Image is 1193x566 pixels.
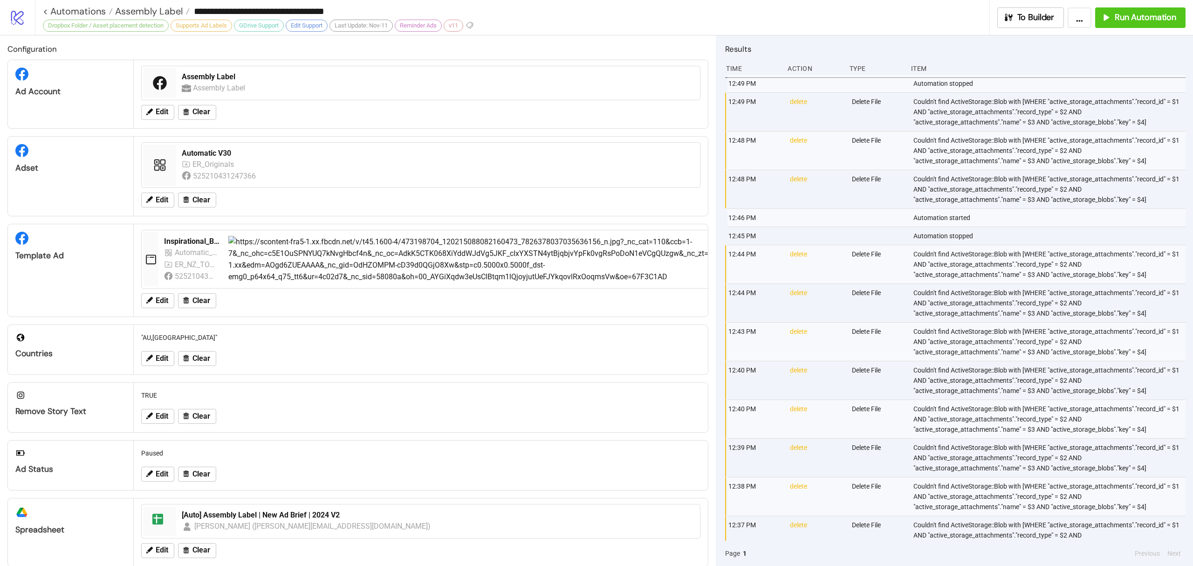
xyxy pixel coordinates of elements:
div: Adset [15,163,126,173]
div: delete [789,170,844,208]
div: 12:40 PM [727,361,782,400]
span: Edit [156,546,168,554]
span: To Builder [1017,12,1055,23]
span: Run Automation [1115,12,1176,23]
span: Clear [192,297,210,305]
div: delete [789,131,844,170]
div: Automation stopped [912,75,1188,92]
div: "AU,[GEOGRAPHIC_DATA]" [137,329,704,346]
div: Delete File [851,245,906,283]
span: Clear [192,196,210,204]
div: TRUE [137,387,704,404]
button: Run Automation [1095,7,1186,28]
div: Automation stopped [912,227,1188,245]
a: Assembly Label [113,7,190,16]
div: Couldn't find ActiveStorage::Blob with [WHERE "active_storage_attachments"."record_id" = $1 AND "... [912,516,1188,554]
button: Edit [141,543,174,558]
div: 12:43 PM [727,323,782,361]
span: Clear [192,470,210,478]
div: delete [789,439,844,477]
div: 12:48 PM [727,131,782,170]
button: 1 [740,548,749,559]
div: [Auto] Assembly Label | New Ad Brief | 2024 V2 [182,510,694,520]
button: Edit [141,193,174,207]
button: Clear [178,409,216,424]
div: [PERSON_NAME] ([PERSON_NAME][EMAIL_ADDRESS][DOMAIN_NAME]) [194,520,431,532]
div: Edit Support [286,20,328,32]
div: Delete File [851,170,906,208]
img: https://scontent-fra5-1.xx.fbcdn.net/v/t45.1600-4/473198704_120215088082160473_782637803703563615... [228,236,887,283]
h2: Configuration [7,43,708,55]
div: ER_Originals [192,159,236,170]
div: delete [789,245,844,283]
div: Template Ad [15,250,126,261]
button: Edit [141,351,174,366]
div: 12:40 PM [727,400,782,438]
div: 525210431247366 [193,170,258,182]
div: Couldn't find ActiveStorage::Blob with [WHERE "active_storage_attachments"."record_id" = $1 AND "... [912,400,1188,438]
span: Edit [156,470,168,478]
div: Item [910,60,1186,77]
div: delete [789,477,844,516]
div: 12:38 PM [727,477,782,516]
div: Delete File [851,131,906,170]
div: Automatic_Broad_Women-18-50_LPV_Old [175,247,217,258]
div: 12:44 PM [727,284,782,322]
div: Couldn't find ActiveStorage::Blob with [WHERE "active_storage_attachments"."record_id" = $1 AND "... [912,361,1188,400]
div: Time [725,60,780,77]
button: Clear [178,543,216,558]
div: Spreadsheet [15,525,126,535]
div: 12:37 PM [727,516,782,554]
div: 12:39 PM [727,439,782,477]
div: Couldn't find ActiveStorage::Blob with [WHERE "active_storage_attachments"."record_id" = $1 AND "... [912,323,1188,361]
div: Couldn't find ActiveStorage::Blob with [WHERE "active_storage_attachments"."record_id" = $1 AND "... [912,131,1188,170]
span: Edit [156,412,168,421]
div: Delete File [851,93,906,131]
div: Delete File [851,439,906,477]
span: Clear [192,412,210,421]
div: v11 [444,20,463,32]
div: Supports Ad Labels [171,20,232,32]
span: Clear [192,354,210,363]
div: delete [789,400,844,438]
div: Delete File [851,477,906,516]
div: Automatic V30 [182,148,694,159]
button: Clear [178,105,216,120]
span: Page [725,548,740,559]
div: 12:44 PM [727,245,782,283]
div: Couldn't find ActiveStorage::Blob with [WHERE "active_storage_attachments"."record_id" = $1 AND "... [912,93,1188,131]
div: delete [789,516,844,554]
div: Last Update: Nov-11 [329,20,393,32]
button: Clear [178,193,216,207]
div: Reminder Ads [395,20,442,32]
button: Clear [178,351,216,366]
div: delete [789,361,844,400]
div: 12:46 PM [727,209,782,227]
div: Paused [137,444,704,462]
div: delete [789,323,844,361]
div: Couldn't find ActiveStorage::Blob with [WHERE "active_storage_attachments"."record_id" = $1 AND "... [912,477,1188,516]
div: Delete File [851,323,906,361]
div: Couldn't find ActiveStorage::Blob with [WHERE "active_storage_attachments"."record_id" = $1 AND "... [912,439,1188,477]
div: delete [789,93,844,131]
div: Inspirational_BAU_Womens_January-Womens-Boxy-Denim_Polished_Image_20250110_NZ [164,236,221,247]
div: 12:48 PM [727,170,782,208]
span: Edit [156,354,168,363]
div: Delete File [851,516,906,554]
span: Edit [156,196,168,204]
button: Next [1165,548,1184,559]
div: Couldn't find ActiveStorage::Blob with [WHERE "active_storage_attachments"."record_id" = $1 AND "... [912,245,1188,283]
div: Couldn't find ActiveStorage::Blob with [WHERE "active_storage_attachments"."record_id" = $1 AND "... [912,170,1188,208]
button: Edit [141,293,174,308]
div: 12:45 PM [727,227,782,245]
a: < Automations [43,7,113,16]
div: Type [849,60,904,77]
div: Automation started [912,209,1188,227]
div: delete [789,284,844,322]
button: Clear [178,293,216,308]
div: Ad Status [15,464,126,475]
div: 525210431247366 [175,270,217,282]
div: Delete File [851,361,906,400]
div: Ad Account [15,86,126,97]
div: Delete File [851,284,906,322]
